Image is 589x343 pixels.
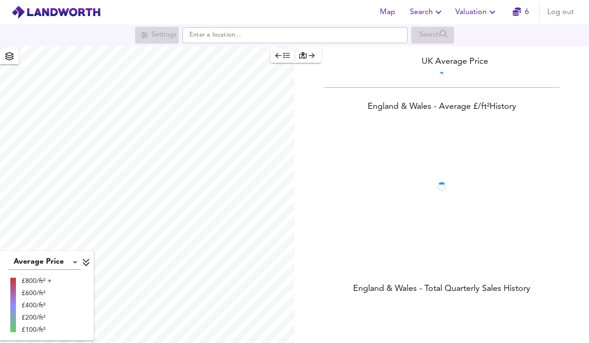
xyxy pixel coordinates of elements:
[294,283,589,296] div: England & Wales - Total Quarterly Sales History
[513,6,529,19] a: 6
[11,5,101,19] img: logo
[547,6,574,19] span: Log out
[410,6,444,19] span: Search
[406,3,448,22] button: Search
[294,101,589,114] div: England & Wales - Average £/ ft² History
[294,55,589,68] div: UK Average Price
[372,3,402,22] button: Map
[22,313,52,322] div: £200/ft²
[8,255,81,270] div: Average Price
[544,3,578,22] button: Log out
[22,301,52,310] div: £400/ft²
[22,276,52,286] div: £800/ft² +
[22,289,52,298] div: £600/ft²
[411,27,454,44] div: Search for a location first or explore the map
[22,325,52,335] div: £100/ft²
[135,27,179,44] div: Search for a location first or explore the map
[452,3,502,22] button: Valuation
[506,3,536,22] button: 6
[182,27,408,43] input: Enter a location...
[376,6,399,19] span: Map
[455,6,498,19] span: Valuation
